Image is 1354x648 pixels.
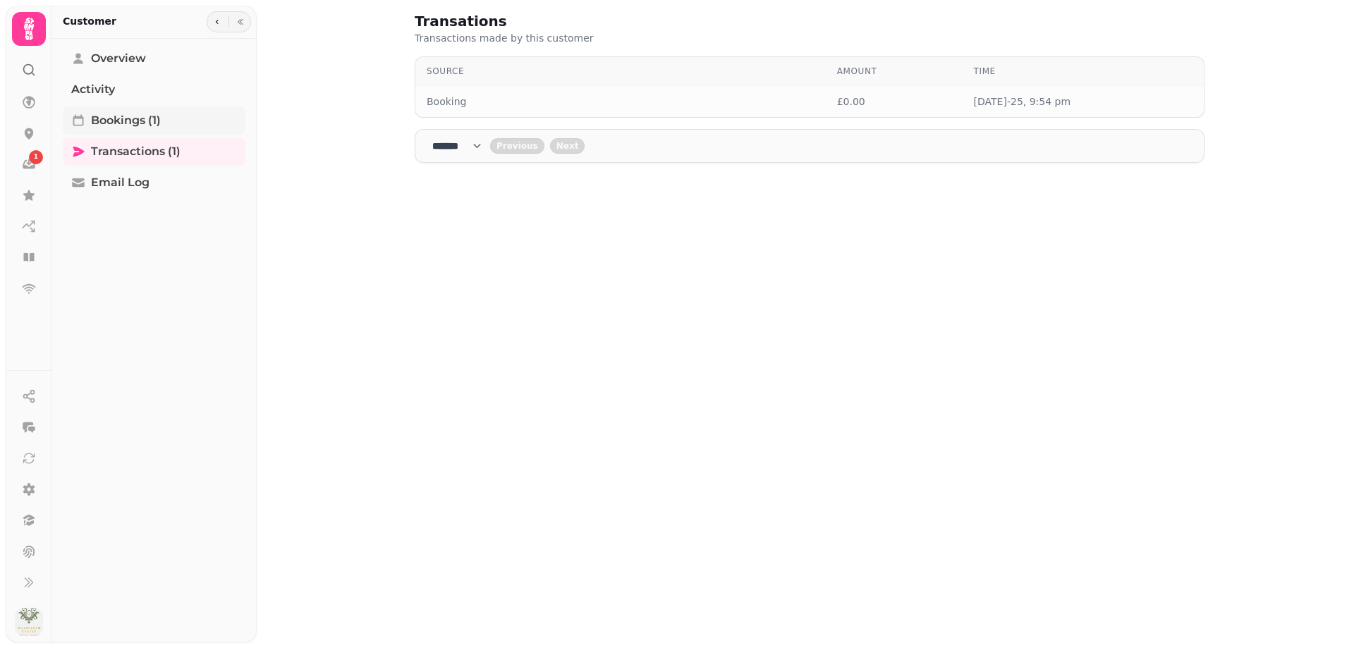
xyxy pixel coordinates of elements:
[91,174,150,191] span: Email Log
[837,94,951,109] div: £0.00
[415,129,1204,163] nav: Pagination
[15,608,43,636] img: User avatar
[490,138,544,154] button: back
[63,137,245,166] a: Transactions (1)
[91,50,146,67] span: Overview
[427,94,815,109] div: Booking
[63,75,245,104] a: Activity
[63,169,245,197] a: Email Log
[415,11,685,31] h2: Transations
[63,14,116,28] h2: Customer
[837,66,951,77] div: Amount
[974,66,1193,77] div: Time
[51,39,257,642] nav: Tabs
[63,106,245,135] a: Bookings (1)
[556,142,579,150] span: Next
[427,66,815,77] div: Source
[15,150,43,178] a: 1
[91,143,181,160] span: Transactions (1)
[91,112,161,129] span: Bookings (1)
[974,94,1193,109] div: [DATE]-25, 9:54 pm
[34,152,38,162] span: 1
[550,138,585,154] button: next
[415,31,776,45] p: Transactions made by this customer
[12,608,46,636] button: User avatar
[63,44,245,73] a: Overview
[496,142,538,150] span: Previous
[71,81,115,98] span: Activity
